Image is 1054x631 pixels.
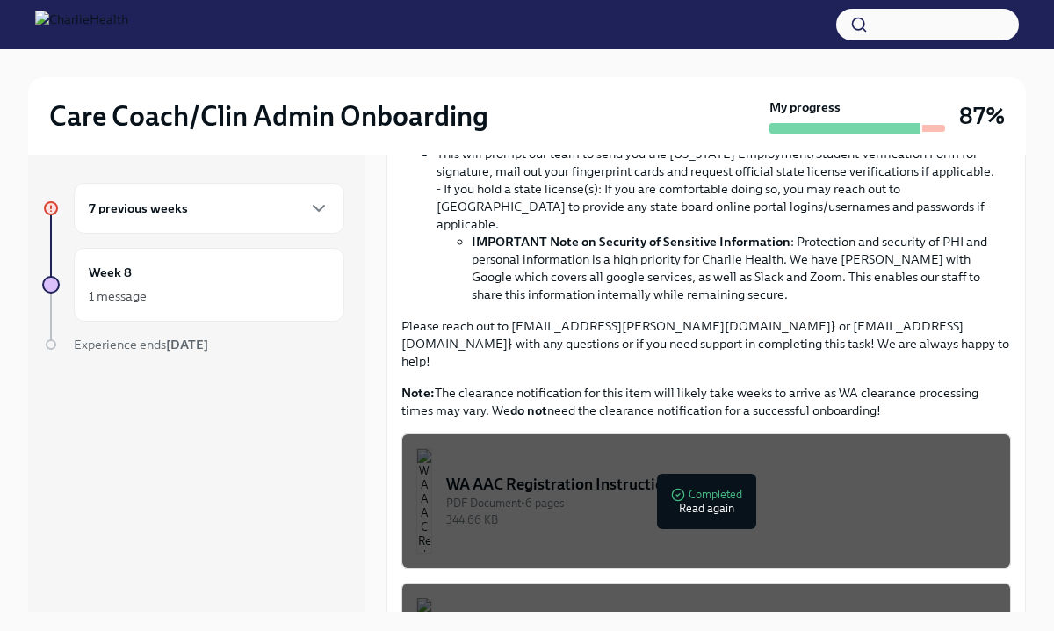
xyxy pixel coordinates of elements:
strong: Note: [401,385,435,401]
h3: 87% [959,100,1005,132]
li: This will prompt our team to send you the [US_STATE] Employment/Student Verification Form for sig... [437,145,1011,303]
img: WA AAC Registration Instructions [416,448,432,554]
strong: do not [510,403,547,418]
h6: Week 8 [89,263,132,282]
strong: IMPORTANT Note on Security of Sensitive Information [472,234,790,250]
p: The clearance notification for this item will likely take weeks to arrive as WA clearance process... [401,384,1011,419]
strong: My progress [769,98,841,116]
h6: 7 previous weeks [89,199,188,218]
a: Week 81 message [42,248,344,322]
img: CharlieHealth [35,11,128,39]
div: 344.66 KB [446,511,996,528]
div: WA AAC Registration Instructions [446,474,996,495]
button: WA AAC Registration InstructionsPDF Document•6 pages344.66 KBCompletedRead again [401,433,1011,569]
h2: Care Coach/Clin Admin Onboarding [49,98,488,134]
p: Please reach out to [EMAIL_ADDRESS][PERSON_NAME][DOMAIN_NAME]} or [EMAIL_ADDRESS][DOMAIN_NAME]} w... [401,317,1011,370]
div: 1 message [89,287,147,305]
div: 7 previous weeks [74,183,344,234]
li: : Protection and security of PHI and personal information is a high priority for Charlie Health. ... [472,233,1011,303]
div: PDF Document • 6 pages [446,495,996,511]
span: Experience ends [74,337,208,352]
strong: [DATE] [166,337,208,352]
